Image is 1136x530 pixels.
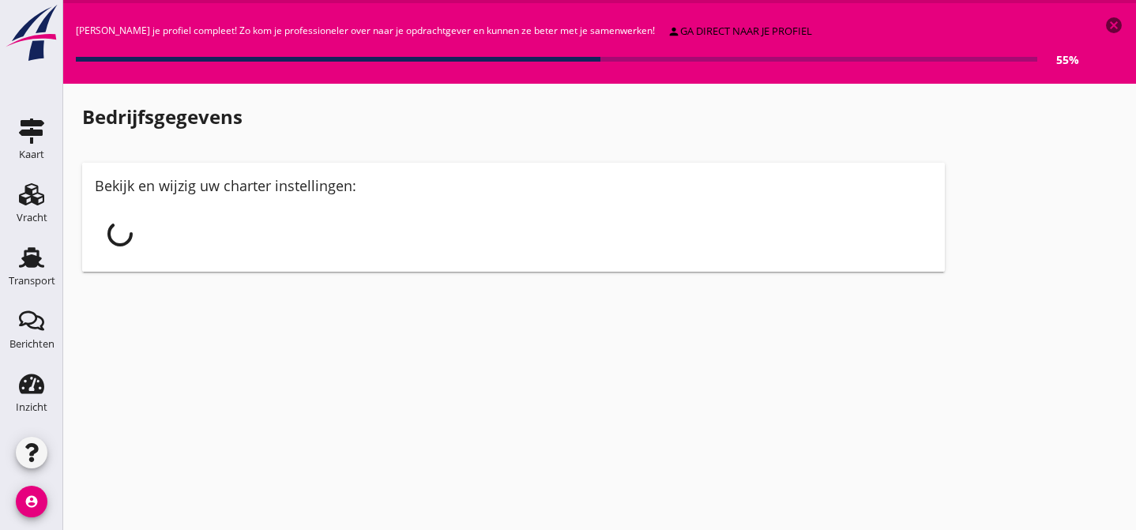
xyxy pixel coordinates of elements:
[95,175,932,197] div: Bekijk en wijzig uw charter instellingen:
[17,212,47,223] div: Vracht
[76,16,1079,71] div: [PERSON_NAME] je profiel compleet! Zo kom je professioneler over naar je opdrachtgever en kunnen ...
[9,276,55,286] div: Transport
[19,149,44,160] div: Kaart
[82,103,945,131] h1: Bedrijfsgegevens
[9,339,55,349] div: Berichten
[16,402,47,412] div: Inzicht
[668,25,680,38] i: person
[16,486,47,517] i: account_circle
[661,21,818,43] a: ga direct naar je profiel
[1104,16,1123,35] i: cancel
[668,24,812,39] div: ga direct naar je profiel
[1037,51,1079,68] div: 55%
[3,4,60,62] img: logo-small.a267ee39.svg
